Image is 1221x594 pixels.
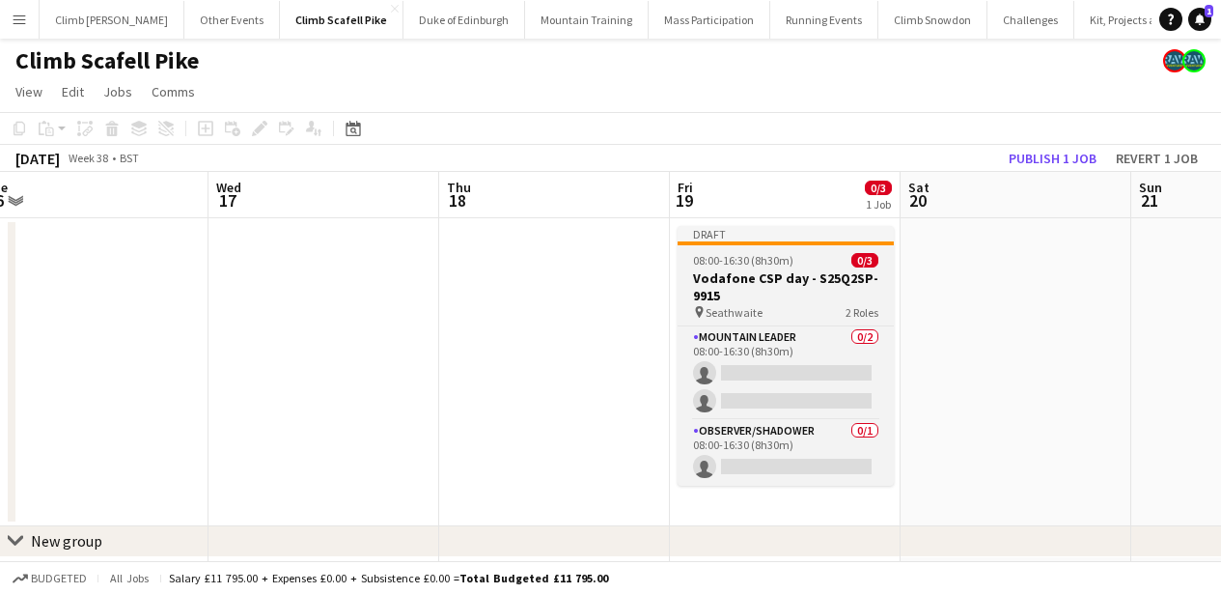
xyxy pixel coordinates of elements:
[8,79,50,104] a: View
[866,197,891,212] div: 1 Job
[1108,146,1206,171] button: Revert 1 job
[54,79,92,104] a: Edit
[678,179,693,196] span: Fri
[675,189,693,212] span: 19
[1001,146,1104,171] button: Publish 1 job
[106,571,153,585] span: All jobs
[905,189,930,212] span: 20
[770,1,878,39] button: Running Events
[987,1,1074,39] button: Challenges
[1074,1,1217,39] button: Kit, Projects and Office
[678,226,894,241] div: Draft
[15,149,60,168] div: [DATE]
[169,571,608,585] div: Salary £11 795.00 + Expenses £0.00 + Subsistence £0.00 =
[96,79,140,104] a: Jobs
[444,189,471,212] span: 18
[10,568,90,589] button: Budgeted
[1136,189,1162,212] span: 21
[649,1,770,39] button: Mass Participation
[846,305,878,320] span: 2 Roles
[1182,49,1206,72] app-user-avatar: Staff RAW Adventures
[878,1,987,39] button: Climb Snowdon
[40,1,184,39] button: Climb [PERSON_NAME]
[280,1,403,39] button: Climb Scafell Pike
[865,181,892,195] span: 0/3
[1188,8,1211,31] a: 1
[447,179,471,196] span: Thu
[693,253,793,268] span: 08:00-16:30 (8h30m)
[851,253,878,268] span: 0/3
[184,1,280,39] button: Other Events
[120,151,139,165] div: BST
[525,1,649,39] button: Mountain Training
[64,151,112,165] span: Week 38
[62,83,84,100] span: Edit
[678,326,894,420] app-card-role: Mountain Leader0/208:00-16:30 (8h30m)
[144,79,203,104] a: Comms
[103,83,132,100] span: Jobs
[31,572,87,585] span: Budgeted
[908,179,930,196] span: Sat
[678,420,894,486] app-card-role: Observer/Shadower0/108:00-16:30 (8h30m)
[213,189,241,212] span: 17
[1139,179,1162,196] span: Sun
[678,226,894,486] app-job-card: Draft08:00-16:30 (8h30m)0/3Vodafone CSP day - S25Q2SP-9915 Seathwaite2 RolesMountain Leader0/208:...
[15,46,199,75] h1: Climb Scafell Pike
[1163,49,1186,72] app-user-avatar: Staff RAW Adventures
[678,269,894,304] h3: Vodafone CSP day - S25Q2SP-9915
[216,179,241,196] span: Wed
[706,305,763,320] span: Seathwaite
[1205,5,1213,17] span: 1
[152,83,195,100] span: Comms
[31,531,102,551] div: New group
[459,571,608,585] span: Total Budgeted £11 795.00
[15,83,42,100] span: View
[403,1,525,39] button: Duke of Edinburgh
